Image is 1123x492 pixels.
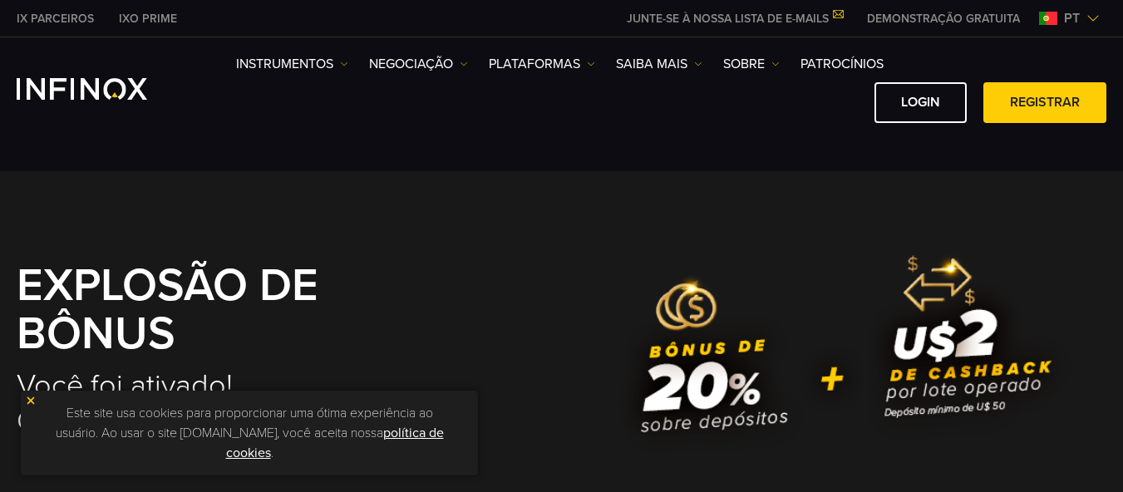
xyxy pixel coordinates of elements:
a: Instrumentos [236,54,348,74]
a: Login [874,82,967,123]
a: Saiba mais [616,54,702,74]
img: yellow close icon [25,395,37,406]
p: Este site usa cookies para proporcionar uma ótima experiência ao usuário. Ao usar o site [DOMAIN_... [29,399,470,467]
a: SOBRE [723,54,780,74]
a: INFINOX [106,10,190,27]
strong: EXPLOSÃO DE BÔNUS [17,258,318,362]
a: NEGOCIAÇÃO [369,54,468,74]
h2: Você foi ativado! Obrigado [17,367,475,440]
span: pt [1057,8,1086,28]
a: INFINOX Logo [17,78,186,100]
a: Registrar [983,82,1106,123]
a: INFINOX [4,10,106,27]
a: INFINOX MENU [855,10,1032,27]
a: PLATAFORMAS [489,54,595,74]
a: JUNTE-SE À NOSSA LISTA DE E-MAILS [614,12,855,26]
a: Patrocínios [800,54,884,74]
